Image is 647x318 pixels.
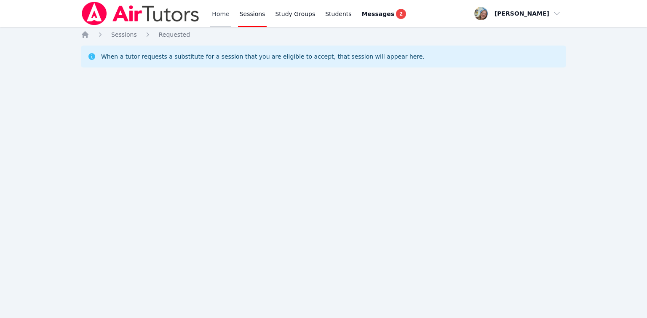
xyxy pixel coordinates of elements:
a: Requested [159,30,190,39]
span: Sessions [111,31,137,38]
div: When a tutor requests a substitute for a session that you are eligible to accept, that session wi... [101,52,425,61]
a: Sessions [111,30,137,39]
span: 2 [396,9,406,19]
span: Messages [362,10,394,18]
img: Air Tutors [81,2,200,25]
span: Requested [159,31,190,38]
nav: Breadcrumb [81,30,566,39]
